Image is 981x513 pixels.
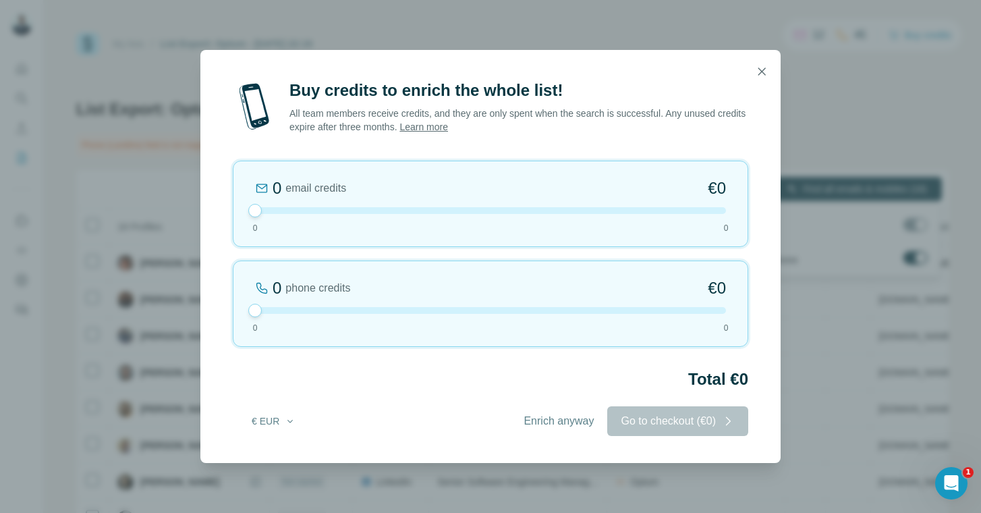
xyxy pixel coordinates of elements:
span: €0 [708,178,726,199]
button: € EUR [242,409,305,433]
span: €0 [708,277,726,299]
span: 0 [253,322,258,334]
span: Enrich anyway [524,413,594,429]
button: Enrich anyway [510,406,607,436]
div: 0 [273,178,281,199]
div: 0 [273,277,281,299]
iframe: Intercom live chat [935,467,968,500]
p: All team members receive credits, and they are only spent when the search is successful. Any unus... [289,107,748,134]
span: 0 [724,222,729,234]
span: 0 [724,322,729,334]
span: 1 [963,467,974,478]
a: Learn more [399,122,448,132]
span: 0 [253,222,258,234]
img: mobile-phone [233,80,276,134]
span: phone credits [285,280,350,296]
span: email credits [285,180,346,196]
h2: Total €0 [233,369,748,390]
